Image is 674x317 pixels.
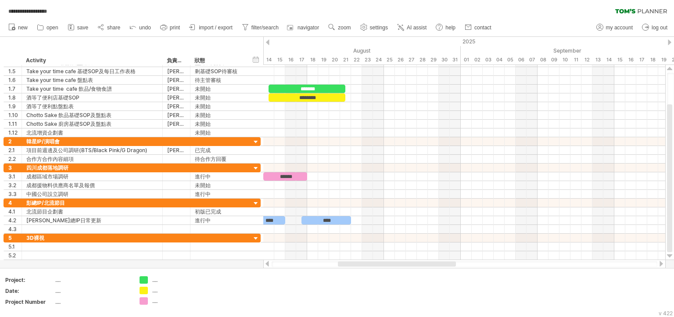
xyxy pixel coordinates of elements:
[26,155,158,163] div: 合作方合作內容細項
[6,22,30,33] a: new
[8,155,22,163] div: 2.2
[516,55,527,64] div: Saturday, 6 September 2025
[329,55,340,64] div: Wednesday, 20 August 2025
[8,102,22,110] div: 1.9
[26,146,158,154] div: 項目前週邊及公司調研(BTS/Black Pink/G Dragon)
[351,55,362,64] div: Friday, 22 August 2025
[26,137,158,146] div: 韓星IP/演唱會
[417,55,428,64] div: Thursday, 28 August 2025
[8,242,22,251] div: 5.1
[434,22,458,33] a: help
[5,298,54,306] div: Project Number
[187,22,235,33] a: import / export
[407,25,427,31] span: AI assist
[195,85,242,93] div: 未開始
[170,25,180,31] span: print
[450,55,461,64] div: Sunday, 31 August 2025
[26,56,158,65] div: Activity
[251,25,279,31] span: filter/search
[658,55,669,64] div: Friday, 19 September 2025
[167,93,186,102] div: [PERSON_NAME]
[158,22,183,33] a: print
[370,25,388,31] span: settings
[8,251,22,260] div: 5.2
[296,55,307,64] div: Sunday, 17 August 2025
[659,310,673,317] div: v 422
[55,287,129,295] div: ....
[8,216,22,224] div: 4.2
[439,55,450,64] div: Saturday, 30 August 2025
[8,172,22,181] div: 3.1
[26,111,158,119] div: Chotto Sake 飲品基礎SOP及盤點表
[285,55,296,64] div: Saturday, 16 August 2025
[8,207,22,216] div: 4.1
[358,22,391,33] a: settings
[318,55,329,64] div: Tuesday, 19 August 2025
[445,25,455,31] span: help
[152,276,200,284] div: ....
[26,76,158,84] div: Take your time cafe 盤點表
[167,56,185,65] div: 負責人員
[26,120,158,128] div: Chotto Sake 廚房基礎SOP及盤點表
[26,93,158,102] div: 酒等了便利店基礎SOP
[167,67,186,75] div: [PERSON_NAME]
[307,55,318,64] div: Monday, 18 August 2025
[139,25,151,31] span: undo
[167,146,186,154] div: [PERSON_NAME]
[538,55,549,64] div: Monday, 8 September 2025
[8,234,22,242] div: 5
[195,155,242,163] div: 待合作方回覆
[195,67,242,75] div: 剩基礎SOP待審核
[195,93,242,102] div: 未開始
[195,128,242,137] div: 未開始
[26,128,158,137] div: 北流增資企劃書
[395,22,429,33] a: AI assist
[298,25,319,31] span: navigator
[373,55,384,64] div: Sunday, 24 August 2025
[472,55,483,64] div: Tuesday, 2 September 2025
[8,225,22,233] div: 4.3
[95,22,123,33] a: share
[652,25,667,31] span: log out
[5,276,54,284] div: Project:
[570,55,581,64] div: Thursday, 11 September 2025
[240,22,281,33] a: filter/search
[167,76,186,84] div: [PERSON_NAME]
[559,55,570,64] div: Wednesday, 10 September 2025
[195,207,242,216] div: 初版已完成
[428,55,439,64] div: Friday, 29 August 2025
[167,85,186,93] div: [PERSON_NAME]
[107,25,120,31] span: share
[338,25,351,31] span: zoom
[121,46,461,55] div: August 2025
[195,111,242,119] div: 未開始
[55,298,129,306] div: ....
[127,22,154,33] a: undo
[195,120,242,128] div: 未開始
[26,85,158,93] div: Take your time cafe 飲品/食物食譜
[625,55,636,64] div: Tuesday, 16 September 2025
[199,25,233,31] span: import / export
[5,287,54,295] div: Date:
[406,55,417,64] div: Wednesday, 27 August 2025
[77,25,88,31] span: save
[8,93,22,102] div: 1.8
[505,55,516,64] div: Friday, 5 September 2025
[8,67,22,75] div: 1.5
[26,207,158,216] div: 北流節目企劃書
[8,146,22,154] div: 2.1
[636,55,647,64] div: Wednesday, 17 September 2025
[152,287,200,294] div: ....
[461,55,472,64] div: Monday, 1 September 2025
[167,111,186,119] div: [PERSON_NAME]
[152,297,200,305] div: ....
[603,55,614,64] div: Sunday, 14 September 2025
[26,164,158,172] div: 四川成都落地調研
[8,137,22,146] div: 2
[195,181,242,189] div: 未開始
[594,22,635,33] a: my account
[549,55,559,64] div: Tuesday, 9 September 2025
[8,85,22,93] div: 1.7
[606,25,633,31] span: my account
[286,22,322,33] a: navigator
